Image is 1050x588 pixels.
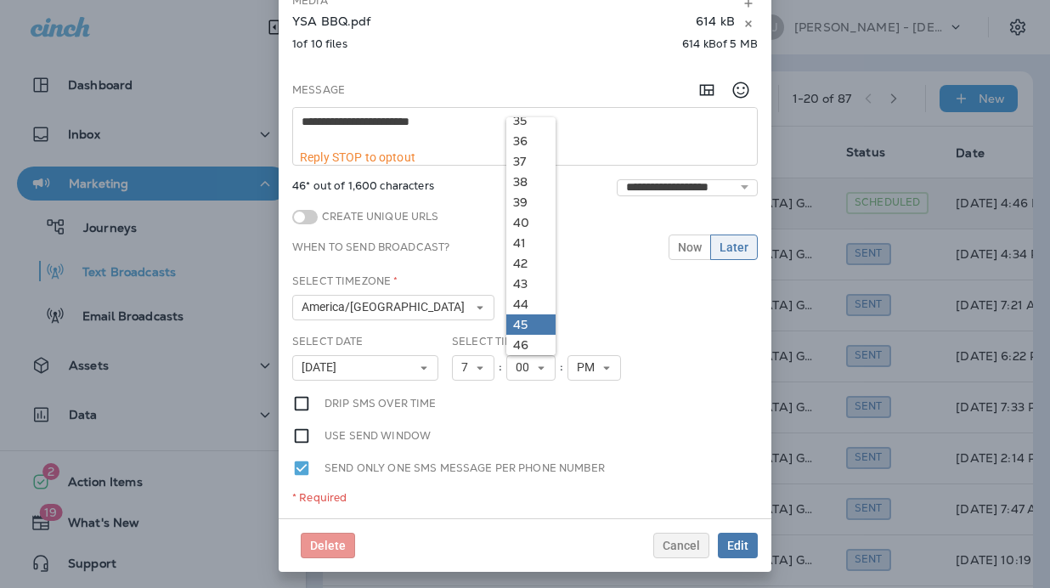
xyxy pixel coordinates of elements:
a: 39 [506,192,556,212]
div: * Required [292,491,758,505]
label: Drip SMS over time [325,394,437,413]
div: 614 kB [696,14,735,33]
p: 614 kB of 5 MB [682,37,758,51]
label: Select Date [292,335,364,348]
span: PM [577,360,601,375]
button: [DATE] [292,355,438,381]
span: 46 * out of 1,600 characters [292,179,434,196]
span: 00 [516,360,536,375]
span: 7 [461,360,475,375]
span: Edit [727,540,748,551]
button: 00 [506,355,556,381]
button: 7 [452,355,494,381]
a: 41 [506,233,556,253]
a: 43 [506,274,556,294]
label: Use send window [325,427,431,445]
label: Send only one SMS message per phone number [325,459,605,478]
div: : [494,355,506,381]
a: 35 [506,110,556,131]
button: America/[GEOGRAPHIC_DATA] [292,295,494,320]
button: Delete [301,533,355,558]
span: Later [720,241,748,253]
div: YSA BBQ.pdf [292,14,692,33]
button: Select an emoji [724,73,758,107]
a: 42 [506,253,556,274]
button: PM [567,355,621,381]
label: Select Timezone [292,274,398,288]
button: Now [669,235,711,260]
div: : [556,355,567,381]
label: Select Time [452,335,522,348]
button: Cancel [653,533,709,558]
a: 38 [506,172,556,192]
label: Create Unique URLs [318,210,439,223]
label: Message [292,83,345,97]
button: Add in a premade template [690,73,724,107]
button: Later [710,235,758,260]
span: Cancel [663,540,700,551]
span: Reply STOP to optout [300,150,415,164]
span: Now [678,241,702,253]
label: When to send broadcast? [292,240,449,254]
a: 37 [506,151,556,172]
span: [DATE] [302,360,343,375]
span: America/[GEOGRAPHIC_DATA] [302,300,471,314]
a: 44 [506,294,556,314]
a: 45 [506,314,556,335]
p: 1 of 10 files [292,37,347,51]
button: Edit [718,533,758,558]
a: 36 [506,131,556,151]
a: 40 [506,212,556,233]
span: Delete [310,540,346,551]
a: 46 [506,335,556,355]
